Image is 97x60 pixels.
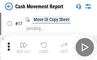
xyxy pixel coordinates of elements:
span: # 17 [15,21,22,26]
div: pending... [26,26,45,31]
img: Back [5,3,13,10]
div: Move Or Copy Sheet [32,16,71,24]
div: Cash Movement Report [15,4,63,10]
img: Settings menu [84,3,92,10]
img: Support [76,4,81,9]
